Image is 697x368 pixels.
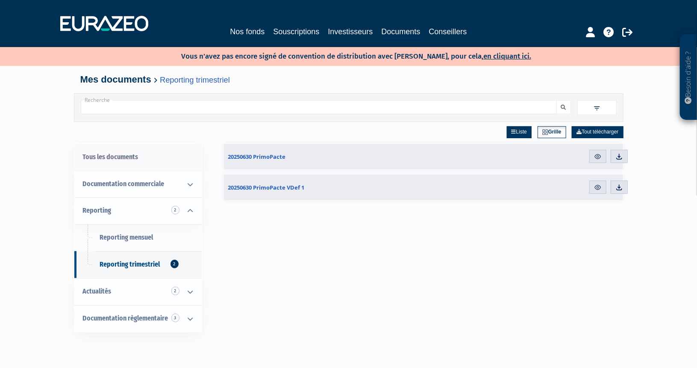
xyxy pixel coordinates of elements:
a: 20250630 PrimoPacte [224,144,475,169]
span: Actualités [83,287,112,295]
a: Investisseurs [328,26,373,38]
img: download.svg [615,153,623,160]
a: Reporting 2 [74,197,202,224]
span: 2 [171,206,179,214]
span: 20250630 PrimoPacte VDef 1 [228,184,305,191]
a: Reporting mensuel [74,224,202,251]
span: Documentation règlementaire [83,314,168,322]
a: Tous les documents [74,144,202,171]
span: Documentation commerciale [83,180,165,188]
a: Souscriptions [273,26,319,38]
a: en cliquant ici. [483,52,531,61]
a: Tout télécharger [572,126,623,138]
span: Reporting mensuel [100,233,153,241]
span: 20250630 PrimoPacte [228,153,286,160]
a: 20250630 PrimoPacte VDef 1 [224,175,475,200]
p: Vous n'avez pas encore signé de convention de distribution avec [PERSON_NAME], pour cela, [156,49,531,62]
img: download.svg [615,184,623,191]
span: 2 [171,287,179,295]
img: 1732889491-logotype_eurazeo_blanc_rvb.png [60,16,148,31]
img: grid.svg [542,129,548,135]
h4: Mes documents [80,74,617,85]
a: Documents [382,26,421,39]
a: Grille [538,126,566,138]
img: eye.svg [594,153,602,160]
span: Reporting trimestriel [100,260,160,268]
a: Documentation règlementaire 3 [74,305,202,332]
a: Documentation commerciale [74,171,202,198]
a: Conseillers [429,26,467,38]
span: 3 [171,314,179,322]
a: Reporting trimestriel [160,75,230,84]
img: eye.svg [594,184,602,191]
p: Besoin d'aide ? [684,39,694,116]
a: Nos fonds [230,26,265,38]
a: Actualités 2 [74,278,202,305]
span: Reporting [83,206,112,214]
a: Reporting trimestriel2 [74,251,202,278]
span: 2 [171,260,179,268]
a: Liste [507,126,532,138]
img: filter.svg [593,104,601,112]
input: Recherche [81,100,557,114]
